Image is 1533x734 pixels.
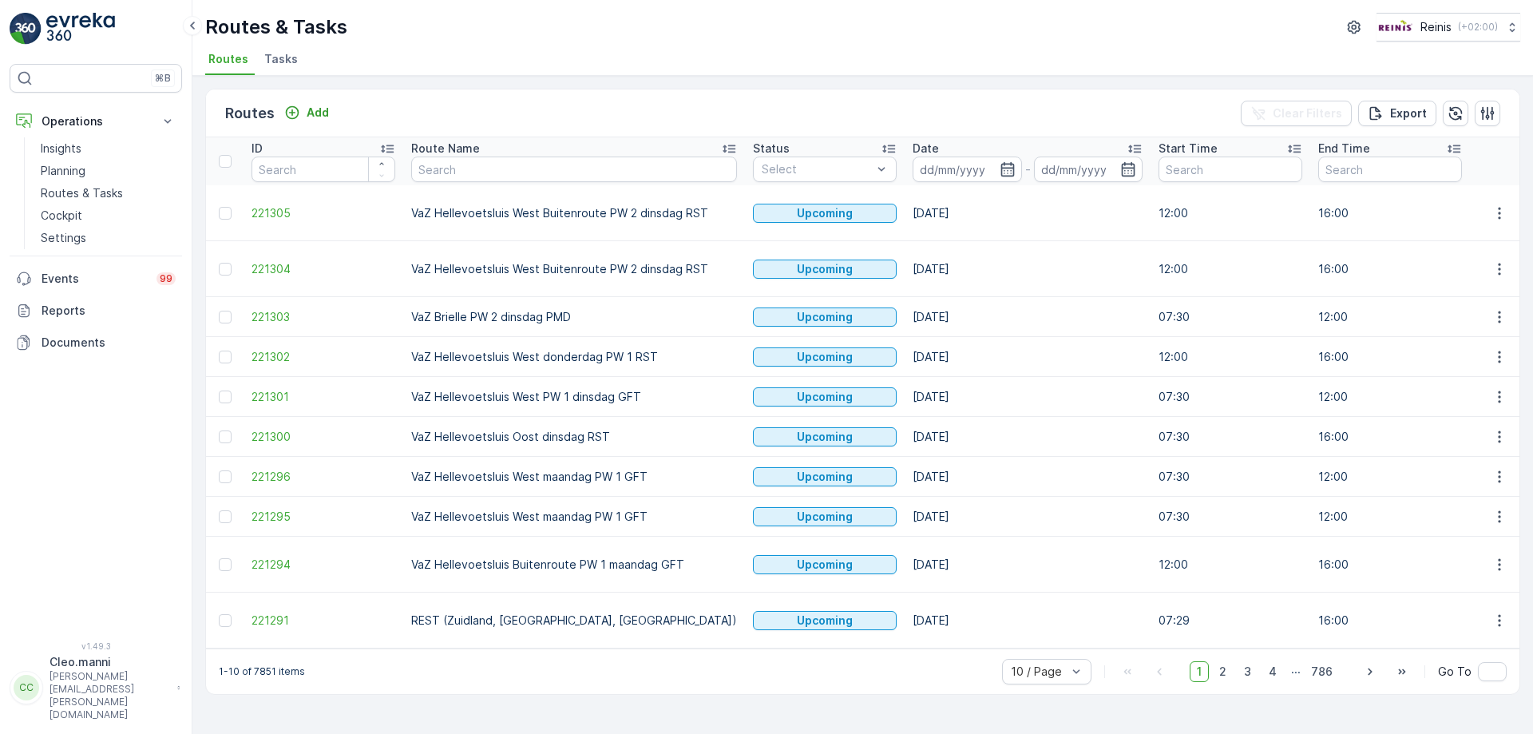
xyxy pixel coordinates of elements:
a: Routes & Tasks [34,182,182,204]
p: Add [307,105,329,121]
p: Cleo.manni [50,654,169,670]
p: Reports [42,303,176,319]
td: 16:00 [1310,185,1470,241]
p: ( +02:00 ) [1458,21,1498,34]
p: Upcoming [797,389,853,405]
p: Upcoming [797,613,853,629]
p: 99 [160,272,172,285]
a: Cockpit [34,204,182,227]
a: Insights [34,137,182,160]
button: Clear Filters [1241,101,1352,126]
p: Routes & Tasks [41,185,123,201]
p: Upcoming [797,509,853,525]
button: Add [278,103,335,122]
div: Toggle Row Selected [219,430,232,443]
a: 221305 [252,205,395,221]
td: VaZ Hellevoetsluis West PW 1 dinsdag GFT [403,377,745,417]
div: Toggle Row Selected [219,311,232,323]
div: Toggle Row Selected [219,207,232,220]
p: Status [753,141,790,157]
span: 221291 [252,613,395,629]
td: VaZ Hellevoetsluis Buitenroute PW 1 maandag GFT [403,537,745,593]
td: [DATE] [905,537,1151,593]
td: 12:00 [1310,457,1470,497]
p: Routes [225,102,275,125]
td: 12:00 [1310,297,1470,337]
a: 221300 [252,429,395,445]
p: Cockpit [41,208,82,224]
td: 12:00 [1310,377,1470,417]
td: [DATE] [905,593,1151,649]
span: 221295 [252,509,395,525]
div: Toggle Row Selected [219,470,232,483]
a: 221303 [252,309,395,325]
p: Insights [41,141,81,157]
td: REST (Zuidland, [GEOGRAPHIC_DATA], [GEOGRAPHIC_DATA]) [403,593,745,649]
td: 07:30 [1151,297,1310,337]
p: Upcoming [797,469,853,485]
input: Search [1318,157,1462,182]
td: 07:30 [1151,377,1310,417]
td: 16:00 [1310,241,1470,297]
div: Toggle Row Selected [219,263,232,276]
div: CC [14,675,39,700]
button: CCCleo.manni[PERSON_NAME][EMAIL_ADDRESS][PERSON_NAME][DOMAIN_NAME] [10,654,182,721]
a: 221304 [252,261,395,277]
button: Upcoming [753,260,897,279]
td: [DATE] [905,457,1151,497]
div: Toggle Row Selected [219,510,232,523]
td: 12:00 [1310,497,1470,537]
input: Search [1159,157,1302,182]
a: Documents [10,327,182,359]
p: Upcoming [797,429,853,445]
td: 07:29 [1151,593,1310,649]
p: Upcoming [797,261,853,277]
p: End Time [1318,141,1370,157]
p: Upcoming [797,309,853,325]
td: 12:00 [1151,185,1310,241]
div: Toggle Row Selected [219,614,232,627]
p: Events [42,271,147,287]
p: Start Time [1159,141,1218,157]
a: 221296 [252,469,395,485]
input: Search [252,157,395,182]
a: 221294 [252,557,395,573]
span: 221301 [252,389,395,405]
td: VaZ Hellevoetsluis Oost dinsdag RST [403,417,745,457]
p: Upcoming [797,557,853,573]
p: Date [913,141,939,157]
td: [DATE] [905,297,1151,337]
td: 07:30 [1151,417,1310,457]
a: Settings [34,227,182,249]
p: Export [1390,105,1427,121]
span: Tasks [264,51,298,67]
p: Planning [41,163,85,179]
input: dd/mm/yyyy [913,157,1022,182]
a: 221302 [252,349,395,365]
button: Reinis(+02:00) [1377,13,1520,42]
td: VaZ Brielle PW 2 dinsdag PMD [403,297,745,337]
td: [DATE] [905,241,1151,297]
span: 4 [1262,661,1284,682]
td: VaZ Hellevoetsluis West maandag PW 1 GFT [403,497,745,537]
p: - [1025,160,1031,179]
td: VaZ Hellevoetsluis West maandag PW 1 GFT [403,457,745,497]
p: Settings [41,230,86,246]
p: ID [252,141,263,157]
button: Upcoming [753,204,897,223]
p: Upcoming [797,205,853,221]
td: 12:00 [1151,337,1310,377]
td: [DATE] [905,185,1151,241]
td: 07:30 [1151,497,1310,537]
td: [DATE] [905,377,1151,417]
p: Upcoming [797,349,853,365]
p: Routes & Tasks [205,14,347,40]
p: Clear Filters [1273,105,1342,121]
button: Upcoming [753,467,897,486]
p: Route Name [411,141,480,157]
p: Operations [42,113,150,129]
